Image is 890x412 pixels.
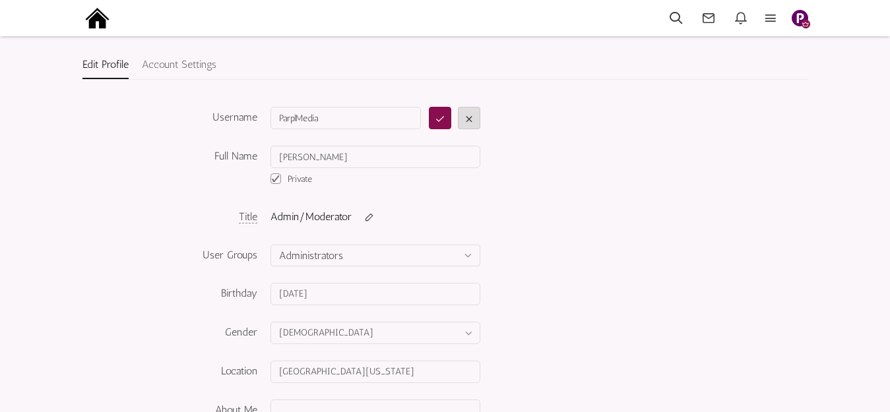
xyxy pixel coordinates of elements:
[270,283,480,305] input: mm/dd/yyyy
[142,49,216,79] a: Account Settings
[214,150,257,162] span: Full Name
[270,245,480,266] button: Administrators
[96,245,270,263] label: User Groups
[221,287,257,299] span: Birthday
[221,365,257,377] span: Location
[792,10,808,26] img: Slide1.png
[96,107,270,125] label: Username
[225,326,257,338] span: Gender
[288,173,312,184] span: Private
[270,210,381,225] a: Admin/Moderator
[82,49,129,79] a: Edit Profile
[239,210,257,223] span: Title
[82,3,112,33] img: output-onlinepngtools%20-%202025-09-15T191211.976.png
